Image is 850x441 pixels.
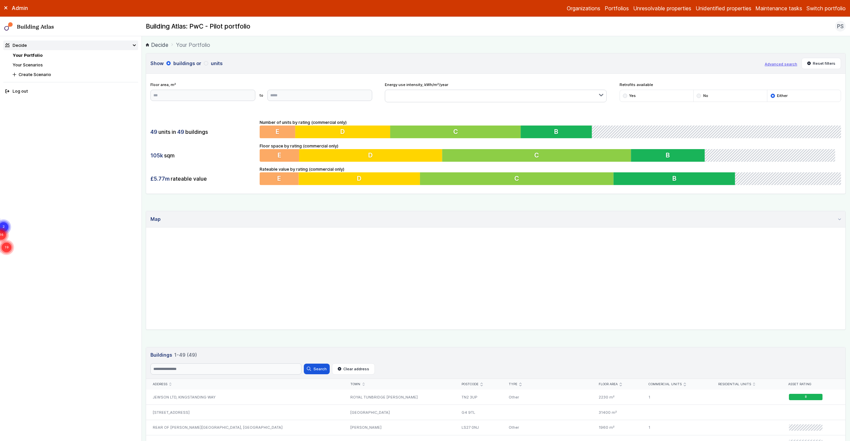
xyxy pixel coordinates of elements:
div: Address [153,382,338,387]
div: 1 [642,390,712,404]
h2: Building Atlas: PwC - Pilot portfolio [146,22,250,31]
span: £5.77m [150,175,170,182]
div: Floor space by rating (commercial only) [260,143,841,162]
div: Residential units [718,382,775,387]
h3: Buildings [150,351,841,359]
button: Advanced search [765,61,797,67]
a: [STREET_ADDRESS][GEOGRAPHIC_DATA]G4 9TL31400 m² [146,405,845,420]
a: Portfolios [605,4,629,12]
button: B [521,126,592,138]
div: ROYAL TUNBRIDGE [PERSON_NAME] [344,390,455,404]
span: 49 [150,128,157,135]
button: C [444,149,635,162]
a: Decide [146,41,168,49]
div: [GEOGRAPHIC_DATA] [344,405,455,420]
form: to [150,90,372,101]
div: Type [509,382,586,387]
a: Your Portfolio [13,53,42,58]
button: Search [304,364,330,374]
button: B [614,172,735,185]
div: 1 [642,420,712,435]
span: B [554,128,558,136]
div: 31400 m² [592,405,642,420]
span: B [805,395,807,399]
span: Your Portfolio [176,41,210,49]
div: Commercial units [648,382,705,387]
span: E [276,128,279,136]
div: Other [502,390,592,404]
span: D [357,175,362,183]
div: LS27 0NJ [455,420,502,435]
div: units in buildings [150,126,255,138]
button: C [420,172,614,185]
div: [STREET_ADDRESS] [146,405,344,420]
div: Number of units by rating (commercial only) [260,119,841,138]
button: Log out [3,87,138,96]
a: Unresolvable properties [633,4,691,12]
button: E [260,172,299,185]
span: C [514,175,519,183]
span: PS [837,22,844,30]
button: D [299,149,444,162]
button: D [295,126,390,138]
span: C [537,151,542,159]
button: B [635,149,709,162]
button: E [260,126,295,138]
div: 2230 m² [592,390,642,404]
span: E [277,175,281,183]
a: JEWSON LTD, KINGSTANDING WAYROYAL TUNBRIDGE [PERSON_NAME]TN2 3UPOther2230 m²1B [146,390,845,404]
span: B [672,175,676,183]
span: D [370,151,374,159]
a: Organizations [567,4,600,12]
div: Asset rating [788,382,839,387]
button: Reset filters [802,58,841,69]
button: PS [835,21,846,32]
button: D [299,172,420,185]
span: Retrofits available [620,82,841,87]
a: REAR OF [PERSON_NAME][GEOGRAPHIC_DATA], [GEOGRAPHIC_DATA][PERSON_NAME]LS27 0NJOther1960 m²1 [146,420,845,435]
div: Energy use intensity, kWh/m²/year [385,82,607,102]
div: Rateable value by rating (commercial only) [260,166,841,185]
button: Switch portfolio [807,4,846,12]
div: 1960 m² [592,420,642,435]
span: 105k [150,152,163,159]
div: JEWSON LTD, KINGSTANDING WAY [146,390,344,404]
span: B [670,151,674,159]
button: E [260,149,299,162]
summary: Map [146,211,845,227]
div: [PERSON_NAME] [344,420,455,435]
span: E [278,151,282,159]
button: Clear address [332,363,375,375]
div: REAR OF [PERSON_NAME][GEOGRAPHIC_DATA], [GEOGRAPHIC_DATA] [146,420,344,435]
div: Decide [5,42,27,48]
div: sqm [150,149,255,162]
h3: Show [150,60,760,67]
span: C [453,128,458,136]
div: TN2 3UP [455,390,502,404]
span: D [340,128,345,136]
img: main-0bbd2752.svg [4,22,13,31]
a: Unidentified properties [696,4,751,12]
a: Your Scenarios [13,62,43,67]
div: G4 9TL [455,405,502,420]
div: Town [350,382,449,387]
div: Postcode [462,382,496,387]
a: Maintenance tasks [755,4,802,12]
span: 1-49 (49) [174,351,197,359]
button: Create Scenario [11,70,138,79]
span: 49 [177,128,184,135]
div: Floor area [599,382,636,387]
summary: Decide [3,41,138,50]
button: C [390,126,521,138]
div: Floor area, m² [150,82,372,101]
div: rateable value [150,172,255,185]
div: Other [502,420,592,435]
